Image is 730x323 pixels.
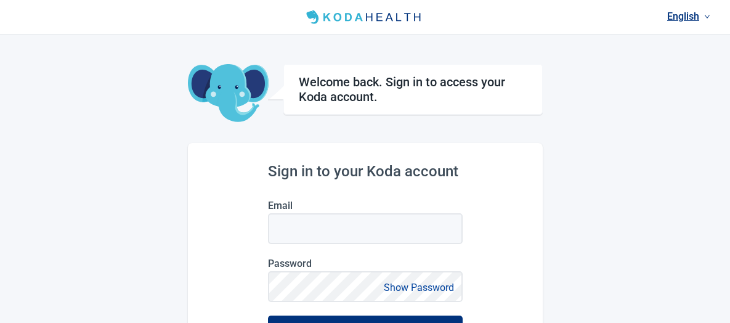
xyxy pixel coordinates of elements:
label: Password [268,258,463,269]
img: Koda Elephant [188,64,269,123]
button: Show Password [380,279,458,296]
h2: Sign in to your Koda account [268,163,463,180]
h1: Welcome back. Sign in to access your Koda account. [299,75,527,104]
img: Koda Health [301,7,428,27]
a: Current language: English [662,6,715,27]
span: down [704,14,710,20]
label: Email [268,200,463,211]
